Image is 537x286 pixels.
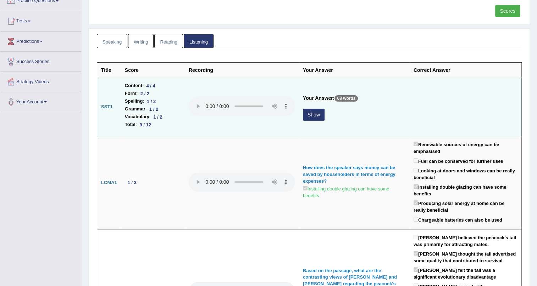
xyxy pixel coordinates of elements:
label: Producing solar energy at home can be really beneficial [414,199,517,213]
li: : [125,97,181,105]
label: Looking at doors and windows can be really beneficial [414,166,517,181]
li: : [125,82,181,90]
b: SST1 [101,104,113,109]
b: Vocabulary [125,113,149,121]
div: 4 / 4 [144,82,158,90]
input: [PERSON_NAME] thought the tail advertised some quality that contributed to survival. [414,251,418,256]
div: 9 / 12 [137,121,154,128]
div: 2 / 2 [138,90,152,97]
a: Success Stories [0,52,81,69]
input: Looking at doors and windows can be really beneficial [414,168,418,172]
li: : [125,113,181,121]
a: Strategy Videos [0,72,81,90]
input: [PERSON_NAME] believed the peacock's tail was primarily for attracting mates. [414,235,418,239]
b: Form [125,90,137,97]
a: Your Account [0,92,81,110]
div: 1 / 2 [151,113,165,121]
label: Fuel can be conserved for further uses [414,157,503,165]
label: Installing double glazing can have some benefits [414,183,517,197]
b: Content [125,82,142,90]
input: Producing solar energy at home can be really beneficial [414,200,418,205]
p: 68 words [334,95,358,102]
b: Grammar [125,105,145,113]
th: Recording [185,63,299,78]
th: Your Answer [299,63,410,78]
div: How does the speaker says money can be saved by householders in terms of energy expenses? [303,165,406,184]
label: Renewable sources of energy can be emphasised [414,140,517,155]
b: Spelling [125,97,143,105]
a: Tests [0,11,81,29]
input: Installing double glazing can have some benefits [303,186,308,190]
label: [PERSON_NAME] felt the tail was a significant evolutionary disadvantage [414,266,517,280]
b: LCMA1 [101,180,117,185]
b: Your Answer: [303,95,334,101]
b: Total [125,121,135,128]
input: [PERSON_NAME] felt the tail was a significant evolutionary disadvantage [414,267,418,272]
div: 1 / 3 [125,179,139,186]
button: Show [303,109,325,121]
input: Installing double glazing can have some benefits [414,184,418,189]
label: Installing double glazing can have some benefits [303,184,406,199]
li: : [125,121,181,128]
input: Renewable sources of energy can be emphasised [414,142,418,146]
a: Writing [128,34,154,48]
a: Listening [184,34,214,48]
label: [PERSON_NAME] thought the tail advertised some quality that contributed to survival. [414,250,517,264]
th: Correct Answer [410,63,522,78]
input: Fuel can be conserved for further uses [414,158,418,163]
li: : [125,105,181,113]
th: Title [97,63,121,78]
input: Chargeable batteries can also be used [414,217,418,222]
li: : [125,90,181,97]
label: [PERSON_NAME] believed the peacock's tail was primarily for attracting mates. [414,233,517,248]
a: Scores [495,5,520,17]
a: Speaking [97,34,127,48]
div: 1 / 2 [144,98,159,105]
th: Score [121,63,185,78]
div: 1 / 2 [146,105,161,113]
a: Predictions [0,32,81,49]
label: Chargeable batteries can also be used [414,216,502,224]
a: Reading [154,34,183,48]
